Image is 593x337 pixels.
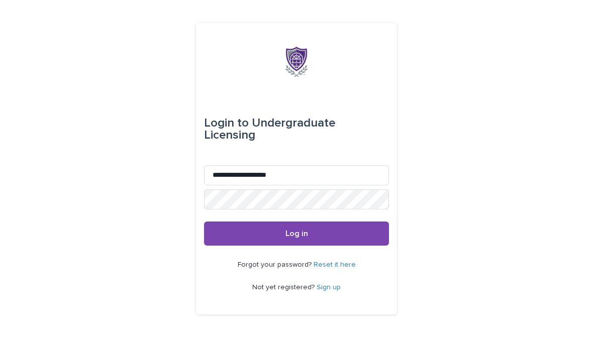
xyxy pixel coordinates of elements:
[252,284,317,291] span: Not yet registered?
[285,47,308,77] img: x6gApCqSSRW4kcS938hP
[204,117,249,129] span: Login to
[238,261,314,268] span: Forgot your password?
[204,221,389,246] button: Log in
[285,230,308,238] span: Log in
[204,109,389,149] div: Undergraduate Licensing
[317,284,341,291] a: Sign up
[314,261,356,268] a: Reset it here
